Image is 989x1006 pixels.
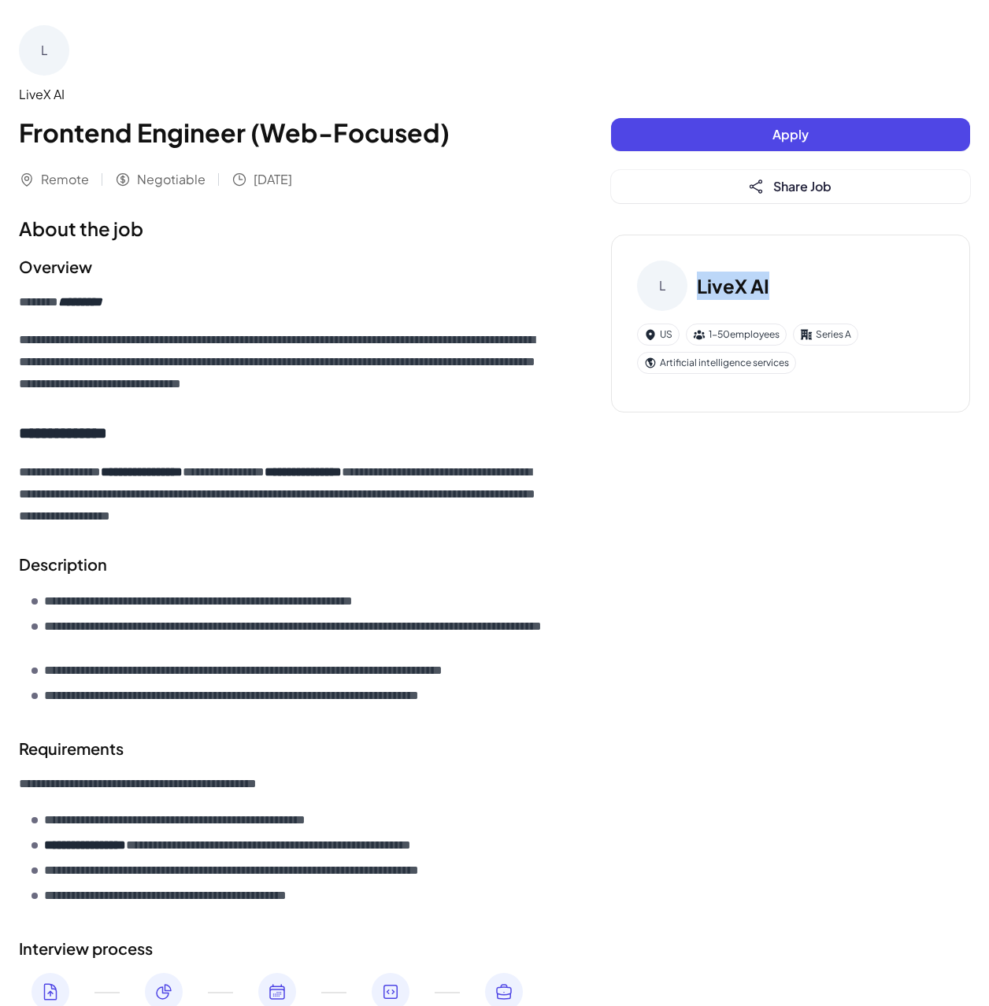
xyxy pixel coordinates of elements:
[686,324,787,346] div: 1-50 employees
[611,170,970,203] button: Share Job
[19,113,548,151] h1: Frontend Engineer (Web-Focused)
[637,261,687,311] div: L
[793,324,858,346] div: Series A
[697,272,769,300] h3: LiveX AI
[19,214,548,242] h1: About the job
[19,553,548,576] h2: Description
[41,170,89,189] span: Remote
[773,178,832,194] span: Share Job
[772,126,809,142] span: Apply
[19,85,548,104] div: LiveX AI
[19,937,548,960] h2: Interview process
[254,170,292,189] span: [DATE]
[611,118,970,151] button: Apply
[19,255,548,279] h2: Overview
[137,170,206,189] span: Negotiable
[637,324,680,346] div: US
[19,737,548,760] h2: Requirements
[637,352,796,374] div: Artificial intelligence services
[19,25,69,76] div: L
